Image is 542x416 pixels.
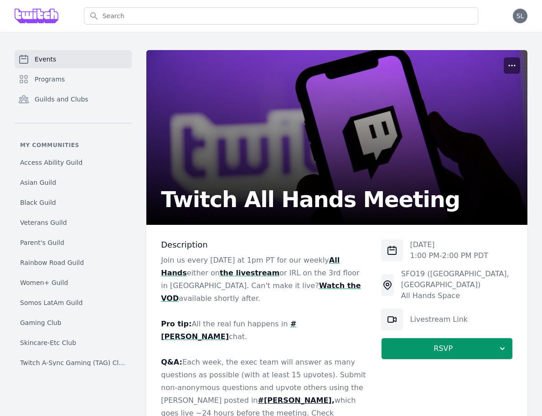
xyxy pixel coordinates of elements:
[161,254,366,305] p: Join us every [DATE] at 1pm PT for our weekly either on or IRL on the 3rd floor in [GEOGRAPHIC_DA...
[410,239,489,250] p: [DATE]
[20,358,126,367] span: Twitch A-Sync Gaming (TAG) Club
[20,218,67,227] span: Veterans Guild
[20,338,76,347] span: Skincare-Etc Club
[401,290,513,301] div: All Hands Space
[161,320,191,328] strong: Pro tip:
[15,254,132,271] a: Rainbow Road Guild
[220,269,279,277] a: the livestream
[410,315,468,324] a: Livestream Link
[161,239,366,250] h3: Description
[35,95,88,104] span: Guilds and Clubs
[35,55,56,64] span: Events
[161,281,361,303] a: Watch the VOD
[20,238,64,247] span: Parent's Guild
[20,198,56,207] span: Black Guild
[513,9,527,23] button: SL
[15,50,132,366] nav: Sidebar
[161,358,182,366] strong: Q&A:
[516,13,524,19] span: SL
[381,338,513,360] button: RSVP
[410,250,489,261] p: 1:00 PM - 2:00 PM PDT
[15,50,132,68] a: Events
[15,214,132,231] a: Veterans Guild
[20,158,83,167] span: Access Ability Guild
[161,188,460,210] h2: Twitch All Hands Meeting
[161,318,366,343] p: All the real fun happens in chat.
[15,142,132,149] p: My communities
[20,298,83,307] span: Somos LatAm Guild
[20,318,62,327] span: Gaming Club
[15,194,132,211] a: Black Guild
[20,278,68,287] span: Women+ Guild
[15,315,132,331] a: Gaming Club
[15,70,132,88] a: Programs
[15,9,58,23] img: Grove
[84,7,478,25] input: Search
[332,396,335,405] strong: ,
[15,335,132,351] a: Skincare-Etc Club
[20,258,84,267] span: Rainbow Road Guild
[20,178,56,187] span: Asian Guild
[15,274,132,291] a: Women+ Guild
[258,396,331,405] a: #[PERSON_NAME]
[15,154,132,171] a: Access Ability Guild
[35,75,65,84] span: Programs
[15,90,132,108] a: Guilds and Clubs
[15,174,132,191] a: Asian Guild
[15,294,132,311] a: Somos LatAm Guild
[15,234,132,251] a: Parent's Guild
[389,343,498,354] span: RSVP
[401,269,513,290] div: SFO19 ([GEOGRAPHIC_DATA], [GEOGRAPHIC_DATA])
[15,355,132,371] a: Twitch A-Sync Gaming (TAG) Club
